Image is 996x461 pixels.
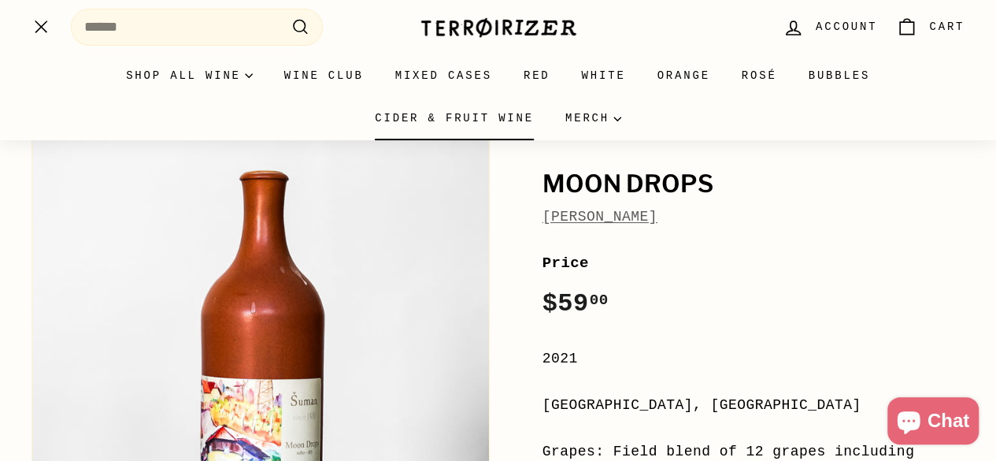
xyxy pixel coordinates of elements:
[929,18,965,35] span: Cart
[550,97,637,139] summary: Merch
[508,54,566,97] a: Red
[589,292,608,309] sup: 00
[565,54,641,97] a: White
[380,54,508,97] a: Mixed Cases
[726,54,793,97] a: Rosé
[542,171,965,198] h1: Moon Drops
[359,97,550,139] a: Cider & Fruit Wine
[110,54,268,97] summary: Shop all wine
[542,251,965,275] label: Price
[35,20,47,32] path: .
[542,348,965,370] div: 2021
[542,394,965,417] div: [GEOGRAPHIC_DATA], [GEOGRAPHIC_DATA]
[35,21,47,33] path: .
[792,54,885,97] a: Bubbles
[816,18,877,35] span: Account
[542,289,609,318] span: $59
[268,54,380,97] a: Wine Club
[883,397,983,448] inbox-online-store-chat: Shopify online store chat
[542,209,657,225] a: [PERSON_NAME]
[773,4,887,50] a: Account
[887,4,974,50] a: Cart
[641,54,725,97] a: Orange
